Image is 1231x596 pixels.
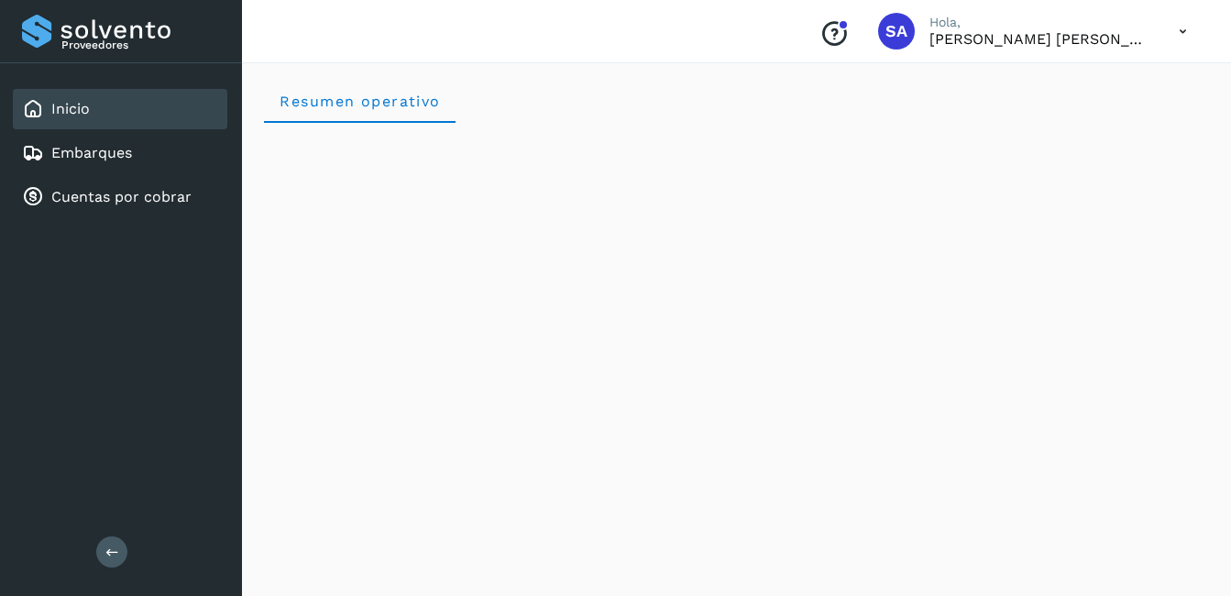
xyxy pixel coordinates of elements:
p: Hola, [929,15,1149,30]
a: Embarques [51,144,132,161]
a: Inicio [51,100,90,117]
div: Inicio [13,89,227,129]
span: Resumen operativo [279,93,441,110]
div: Cuentas por cobrar [13,177,227,217]
a: Cuentas por cobrar [51,188,192,205]
p: Saul Armando Palacios Martinez [929,30,1149,48]
div: Embarques [13,133,227,173]
p: Proveedores [61,39,220,51]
